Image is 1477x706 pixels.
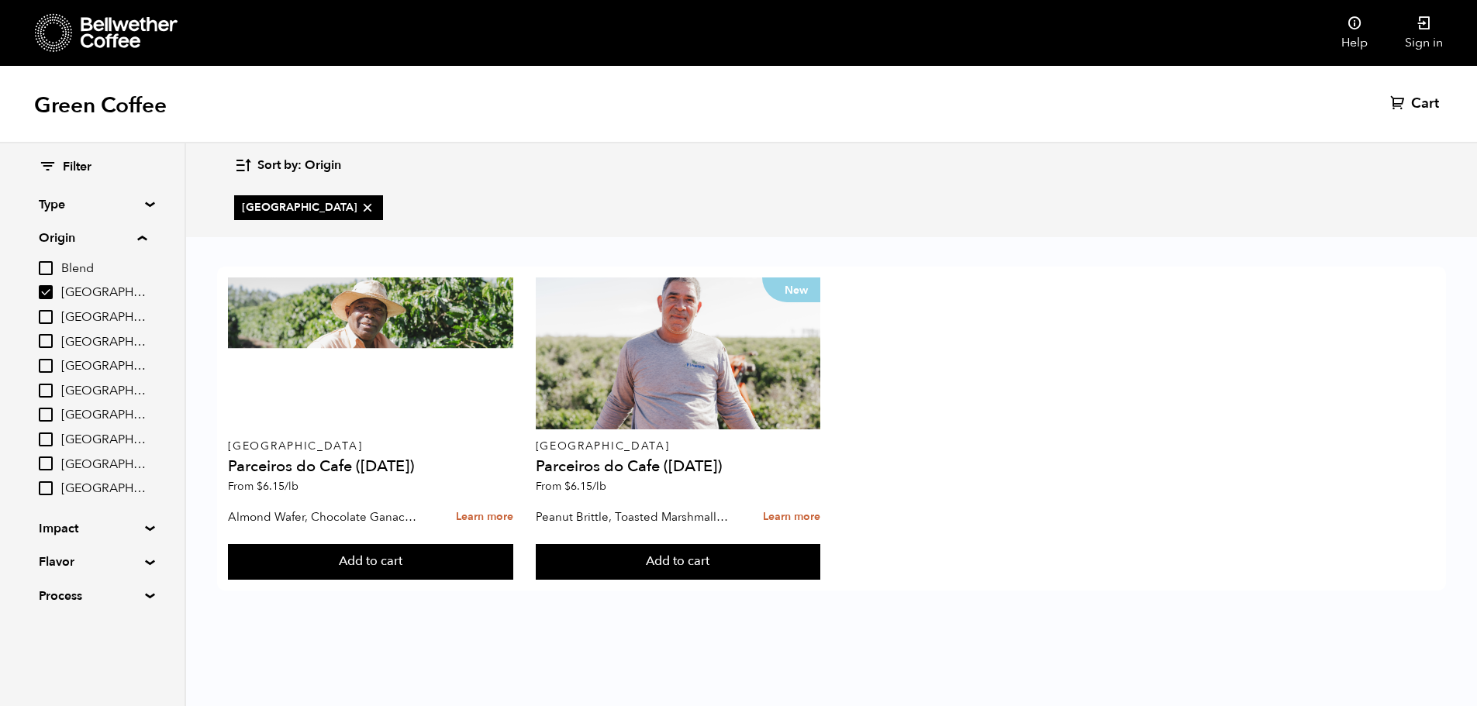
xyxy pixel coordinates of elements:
span: /lb [592,479,606,494]
p: New [762,277,820,302]
span: [GEOGRAPHIC_DATA] [61,407,147,424]
span: Filter [63,159,91,176]
button: Add to cart [228,544,513,580]
p: Almond Wafer, Chocolate Ganache, Bing Cherry [228,505,422,529]
span: [GEOGRAPHIC_DATA] [61,432,147,449]
summary: Origin [39,229,147,247]
summary: Impact [39,519,146,538]
span: [GEOGRAPHIC_DATA] [61,456,147,474]
span: /lb [285,479,299,494]
h1: Green Coffee [34,91,167,119]
span: Blend [61,260,147,277]
p: [GEOGRAPHIC_DATA] [228,441,513,452]
input: [GEOGRAPHIC_DATA] [39,481,53,495]
input: [GEOGRAPHIC_DATA] [39,456,53,470]
span: [GEOGRAPHIC_DATA] [61,284,147,301]
input: [GEOGRAPHIC_DATA] [39,359,53,373]
input: [GEOGRAPHIC_DATA] [39,384,53,398]
summary: Type [39,195,146,214]
a: Cart [1390,95,1443,113]
a: Learn more [763,501,820,534]
span: [GEOGRAPHIC_DATA] [61,334,147,351]
p: [GEOGRAPHIC_DATA] [536,441,821,452]
span: $ [257,479,263,494]
p: Peanut Brittle, Toasted Marshmallow, Bittersweet Chocolate [536,505,730,529]
h4: Parceiros do Cafe ([DATE]) [536,459,821,474]
h4: Parceiros do Cafe ([DATE]) [228,459,513,474]
span: [GEOGRAPHIC_DATA] [61,358,147,375]
a: Learn more [456,501,513,534]
span: [GEOGRAPHIC_DATA] [61,309,147,326]
bdi: 6.15 [564,479,606,494]
span: From [536,479,606,494]
summary: Flavor [39,553,146,571]
input: [GEOGRAPHIC_DATA] [39,310,53,324]
input: [GEOGRAPHIC_DATA] [39,408,53,422]
summary: Process [39,587,146,605]
a: New [536,277,821,429]
button: Add to cart [536,544,821,580]
span: $ [564,479,571,494]
bdi: 6.15 [257,479,299,494]
span: [GEOGRAPHIC_DATA] [242,200,375,215]
span: [GEOGRAPHIC_DATA] [61,383,147,400]
input: [GEOGRAPHIC_DATA] [39,334,53,348]
span: [GEOGRAPHIC_DATA] [61,480,147,498]
input: [GEOGRAPHIC_DATA] [39,285,53,299]
span: From [228,479,299,494]
input: Blend [39,261,53,275]
input: [GEOGRAPHIC_DATA] [39,432,53,446]
span: Cart [1411,95,1439,113]
button: Sort by: Origin [234,147,341,184]
span: Sort by: Origin [257,157,341,174]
